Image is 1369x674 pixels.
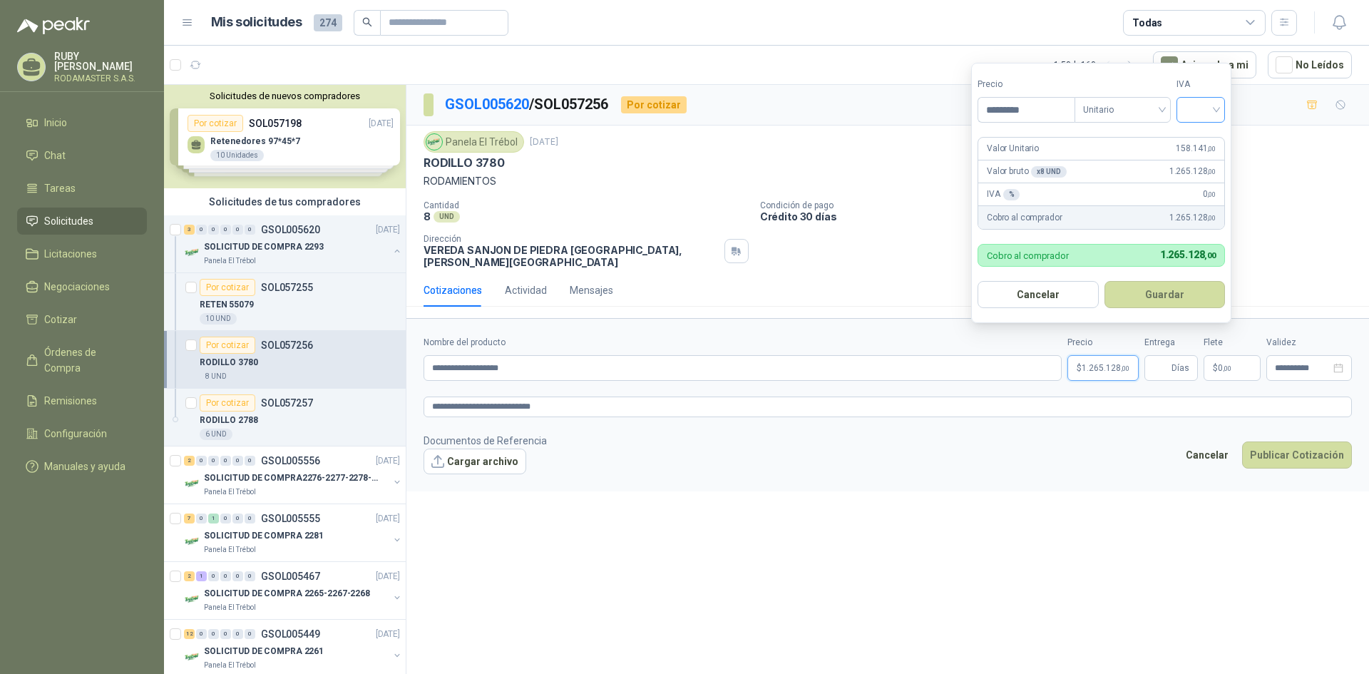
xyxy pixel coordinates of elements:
[1242,441,1352,469] button: Publicar Cotización
[44,115,67,131] span: Inicio
[987,142,1039,155] p: Valor Unitario
[200,414,258,427] p: RODILLO 2788
[424,131,524,153] div: Panela El Trébol
[184,626,403,671] a: 12 0 0 0 0 0 GSOL005449[DATE] Company LogoSOLICITUD DE COMPRA 2261Panela El Trébol
[245,514,255,524] div: 0
[220,514,231,524] div: 0
[17,306,147,333] a: Cotizar
[1160,249,1216,260] span: 1.265.128
[978,78,1075,91] label: Precio
[760,210,1363,223] p: Crédito 30 días
[424,155,505,170] p: RODILLO 3780
[424,200,749,210] p: Cantidad
[200,313,237,325] div: 10 UND
[424,244,719,268] p: VEREDA SANJON DE PIEDRA [GEOGRAPHIC_DATA] , [PERSON_NAME][GEOGRAPHIC_DATA]
[245,456,255,466] div: 0
[17,142,147,169] a: Chat
[208,514,219,524] div: 1
[164,188,406,215] div: Solicitudes de tus compradores
[1203,188,1216,201] span: 0
[44,344,133,376] span: Órdenes de Compra
[1204,251,1216,260] span: ,00
[184,510,403,556] a: 7 0 1 0 0 0 GSOL005555[DATE] Company LogoSOLICITUD DE COMPRA 2281Panela El Trébol
[44,279,110,295] span: Negociaciones
[1169,165,1216,178] span: 1.265.128
[204,645,324,658] p: SOLICITUD DE COMPRA 2261
[17,240,147,267] a: Licitaciones
[184,514,195,524] div: 7
[232,225,243,235] div: 0
[170,91,400,101] button: Solicitudes de nuevos compradores
[184,225,195,235] div: 3
[164,331,406,389] a: Por cotizarSOL057256RODILLO 37808 UND
[17,208,147,235] a: Solicitudes
[17,17,90,34] img: Logo peakr
[987,188,1020,201] p: IVA
[1207,190,1216,198] span: ,00
[196,571,207,581] div: 1
[760,200,1363,210] p: Condición de pago
[164,273,406,331] a: Por cotizarSOL057255RETEN 5507910 UND
[184,475,201,492] img: Company Logo
[1132,15,1162,31] div: Todas
[44,393,97,409] span: Remisiones
[245,571,255,581] div: 0
[1067,336,1139,349] label: Precio
[164,389,406,446] a: Por cotizarSOL057257RODILLO 27886 UND
[184,591,201,608] img: Company Logo
[1121,364,1129,372] span: ,00
[261,571,320,581] p: GSOL005467
[211,12,302,33] h1: Mis solicitudes
[1082,364,1129,372] span: 1.265.128
[44,312,77,327] span: Cotizar
[184,221,403,267] a: 3 0 0 0 0 0 GSOL005620[DATE] Company LogoSOLICITUD DE COMPRA 2293Panela El Trébol
[208,456,219,466] div: 0
[208,225,219,235] div: 0
[1207,168,1216,175] span: ,00
[987,211,1062,225] p: Cobro al comprador
[220,571,231,581] div: 0
[376,223,400,237] p: [DATE]
[376,512,400,526] p: [DATE]
[200,356,258,369] p: RODILLO 3780
[184,452,403,498] a: 2 0 0 0 0 0 GSOL005556[DATE] Company LogoSOLICITUD DE COMPRA2276-2277-2278-2284-2285-Panela El Tr...
[261,629,320,639] p: GSOL005449
[245,629,255,639] div: 0
[261,398,313,408] p: SOL057257
[424,282,482,298] div: Cotizaciones
[204,587,370,601] p: SOLICITUD DE COMPRA 2265-2267-2268
[44,148,66,163] span: Chat
[1207,145,1216,153] span: ,00
[621,96,687,113] div: Por cotizar
[1083,99,1162,121] span: Unitario
[204,240,324,254] p: SOLICITUD DE COMPRA 2293
[1176,78,1225,91] label: IVA
[424,234,719,244] p: Dirección
[1207,214,1216,222] span: ,00
[261,340,313,350] p: SOL057256
[17,109,147,136] a: Inicio
[44,246,97,262] span: Licitaciones
[1169,211,1216,225] span: 1.265.128
[184,568,403,613] a: 2 1 0 0 0 0 GSOL005467[DATE] Company LogoSOLICITUD DE COMPRA 2265-2267-2268Panela El Trébol
[987,165,1067,178] p: Valor bruto
[17,339,147,382] a: Órdenes de Compra
[376,628,400,641] p: [DATE]
[1144,336,1198,349] label: Entrega
[204,486,256,498] p: Panela El Trébol
[1223,364,1231,372] span: ,00
[1031,166,1066,178] div: x 8 UND
[208,571,219,581] div: 0
[1204,355,1261,381] p: $ 0,00
[445,93,610,116] p: / SOL057256
[1266,336,1352,349] label: Validez
[987,251,1069,260] p: Cobro al comprador
[200,429,232,440] div: 6 UND
[200,371,232,382] div: 8 UND
[184,533,201,550] img: Company Logo
[17,420,147,447] a: Configuración
[196,225,207,235] div: 0
[44,426,107,441] span: Configuración
[17,175,147,202] a: Tareas
[245,225,255,235] div: 0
